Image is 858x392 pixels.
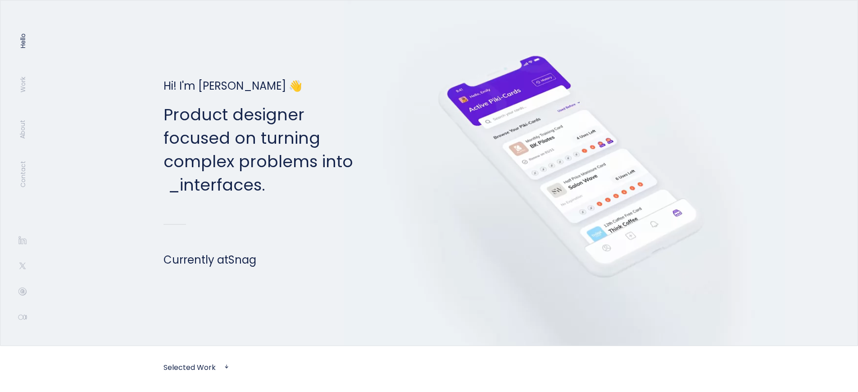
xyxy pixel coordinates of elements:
a: Contact [18,160,27,187]
a: Work [18,77,27,93]
span: _ [168,173,180,196]
a: Snag [228,252,256,267]
a: About [18,120,27,139]
a: Selected Work [163,362,216,373]
h1: Currently at [163,252,353,268]
a: Hello [18,33,27,48]
p: Product designer focused on turning complex problems into interfaces. [163,103,353,197]
h1: Hi! I'm [PERSON_NAME] 👋 [163,78,353,94]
